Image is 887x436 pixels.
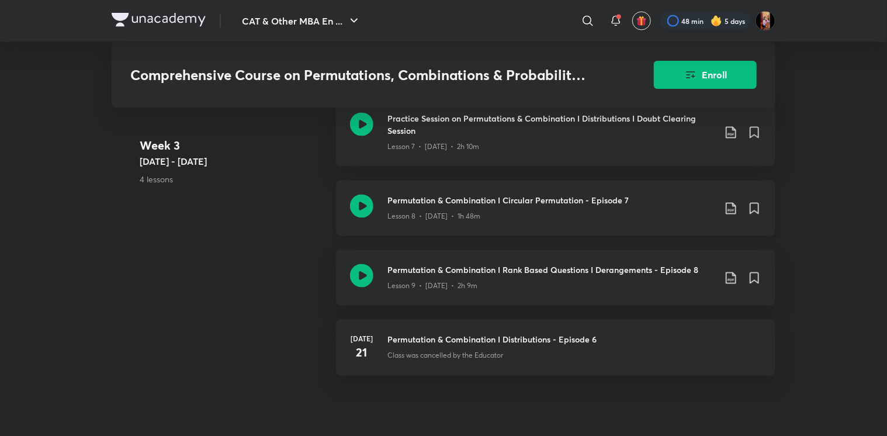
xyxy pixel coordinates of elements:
[654,61,757,89] button: Enroll
[112,13,206,27] img: Company Logo
[130,67,588,84] h3: Comprehensive Course on Permutations, Combinations & Probability for CAT 2023
[387,281,477,292] p: Lesson 9 • [DATE] • 2h 9m
[387,113,715,137] h3: Practice Session on Permutations & Combination I Distributions I Doubt Clearing Session
[387,195,715,207] h3: Permutation & Combination I Circular Permutation - Episode 7
[140,174,327,186] p: 4 lessons
[711,15,722,27] img: streak
[636,16,647,26] img: avatar
[140,137,327,155] h4: Week 3
[756,11,775,31] img: Aayushi Kumari
[632,12,651,30] button: avatar
[387,351,503,361] p: Class was cancelled by the Educator
[336,250,775,320] a: Permutation & Combination I Rank Based Questions I Derangements - Episode 8Lesson 9 • [DATE] • 2h 9m
[112,13,206,30] a: Company Logo
[350,334,373,344] h6: [DATE]
[387,334,761,346] h3: Permutation & Combination I Distributions - Episode 6
[336,181,775,250] a: Permutation & Combination I Circular Permutation - Episode 7Lesson 8 • [DATE] • 1h 48m
[350,344,373,362] h4: 21
[336,99,775,181] a: Practice Session on Permutations & Combination I Distributions I Doubt Clearing SessionLesson 7 •...
[140,155,327,169] h5: [DATE] - [DATE]
[387,142,479,153] p: Lesson 7 • [DATE] • 2h 10m
[387,264,715,276] h3: Permutation & Combination I Rank Based Questions I Derangements - Episode 8
[235,9,368,33] button: CAT & Other MBA En ...
[387,212,480,222] p: Lesson 8 • [DATE] • 1h 48m
[336,320,775,390] a: [DATE]21Permutation & Combination I Distributions - Episode 6Class was cancelled by the Educator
